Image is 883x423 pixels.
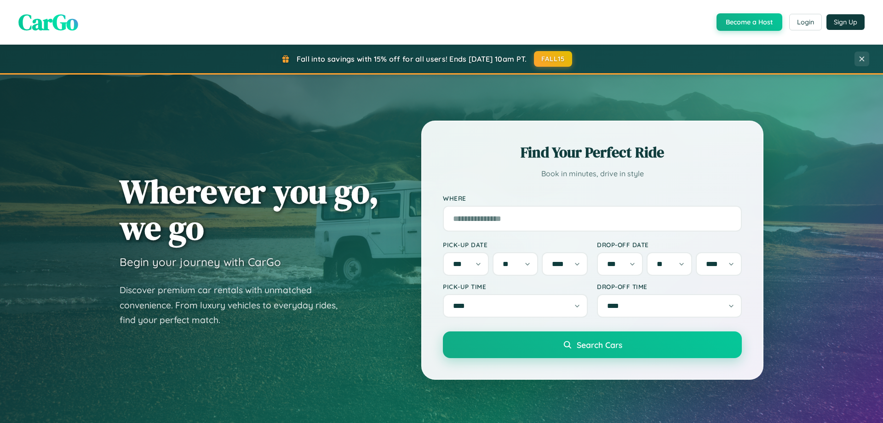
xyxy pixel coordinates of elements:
span: Search Cars [577,340,622,350]
label: Pick-up Date [443,241,588,249]
label: Drop-off Date [597,241,742,249]
button: Sign Up [826,14,865,30]
button: Search Cars [443,331,742,358]
h2: Find Your Perfect Ride [443,142,742,162]
button: Login [789,14,822,30]
p: Discover premium car rentals with unmatched convenience. From luxury vehicles to everyday rides, ... [120,283,350,328]
span: CarGo [18,7,78,37]
button: Become a Host [717,13,782,31]
label: Pick-up Time [443,283,588,290]
h1: Wherever you go, we go [120,173,379,246]
label: Where [443,194,742,202]
label: Drop-off Time [597,283,742,290]
p: Book in minutes, drive in style [443,167,742,180]
h3: Begin your journey with CarGo [120,255,281,269]
span: Fall into savings with 15% off for all users! Ends [DATE] 10am PT. [297,54,527,64]
button: FALL15 [534,51,573,67]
